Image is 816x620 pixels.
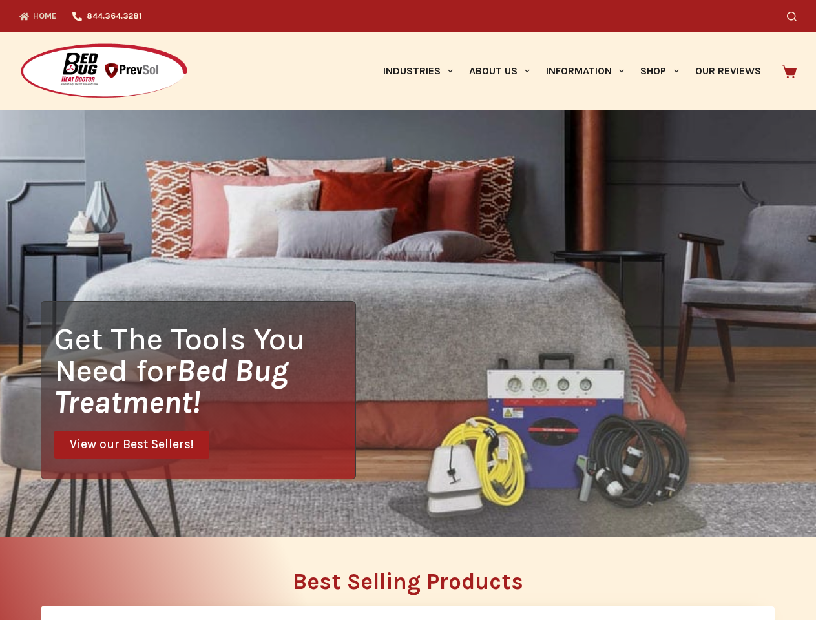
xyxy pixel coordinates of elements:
span: View our Best Sellers! [70,439,194,451]
i: Bed Bug Treatment! [54,352,288,420]
nav: Primary [375,32,769,110]
button: Search [787,12,797,21]
a: Our Reviews [687,32,769,110]
h1: Get The Tools You Need for [54,323,355,418]
a: View our Best Sellers! [54,431,209,459]
h2: Best Selling Products [41,570,775,593]
a: About Us [461,32,538,110]
a: Industries [375,32,461,110]
a: Shop [633,32,687,110]
a: Information [538,32,633,110]
img: Prevsol/Bed Bug Heat Doctor [19,43,189,100]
